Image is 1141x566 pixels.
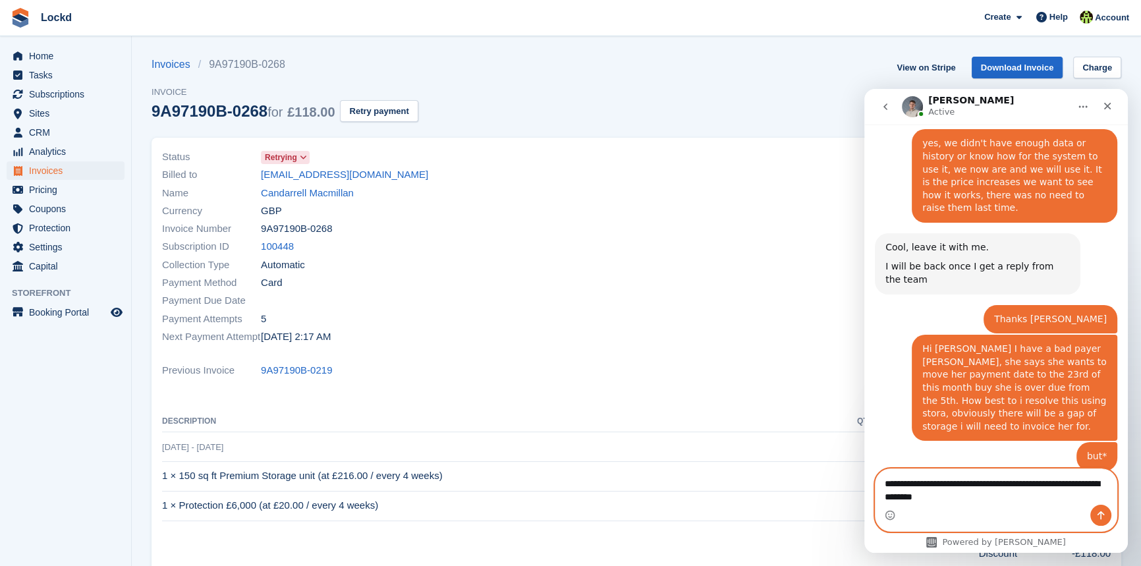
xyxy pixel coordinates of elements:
[29,123,108,142] span: CRM
[7,142,125,161] a: menu
[7,85,125,103] a: menu
[152,102,335,120] div: 9A97190B-0268
[891,57,960,78] a: View on Stripe
[162,442,223,452] span: [DATE] - [DATE]
[864,89,1128,553] iframe: Intercom live chat
[162,491,834,521] td: 1 × Protection £6,000 (at £20.00 / every 4 weeks)
[261,204,282,219] span: GBP
[261,239,294,254] a: 100448
[834,411,873,432] th: QTY
[29,47,108,65] span: Home
[7,181,125,199] a: menu
[7,123,125,142] a: menu
[162,204,261,219] span: Currency
[12,287,131,300] span: Storefront
[340,100,418,122] button: Retry payment
[7,238,125,256] a: menu
[11,8,30,28] img: stora-icon-8386f47178a22dfd0bd8f6a31ec36ba5ce8667c1dd55bd0f319d3a0aa187defe.svg
[261,275,283,291] span: Card
[261,186,354,201] a: Candarrell Macmillan
[261,363,332,378] a: 9A97190B-0219
[261,221,332,237] span: 9A97190B-0268
[162,363,261,378] span: Previous Invoice
[29,257,108,275] span: Capital
[29,181,108,199] span: Pricing
[152,57,198,72] a: Invoices
[162,312,261,327] span: Payment Attempts
[1073,57,1121,78] a: Charge
[29,161,108,180] span: Invoices
[29,85,108,103] span: Subscriptions
[29,104,108,123] span: Sites
[972,57,1063,78] a: Download Invoice
[1080,11,1093,24] img: Jamie Budding
[162,258,261,273] span: Collection Type
[984,11,1011,24] span: Create
[29,219,108,237] span: Protection
[261,329,331,345] time: 2025-09-19 01:17:59 UTC
[162,239,261,254] span: Subscription ID
[29,200,108,218] span: Coupons
[29,238,108,256] span: Settings
[1049,11,1068,24] span: Help
[834,461,873,491] td: 1
[287,105,335,119] span: £118.00
[109,304,125,320] a: Preview store
[29,66,108,84] span: Tasks
[152,57,418,72] nav: breadcrumbs
[7,161,125,180] a: menu
[7,104,125,123] a: menu
[7,257,125,275] a: menu
[834,491,873,521] td: 1
[162,150,261,165] span: Status
[162,167,261,183] span: Billed to
[162,275,261,291] span: Payment Method
[265,152,297,163] span: Retrying
[7,200,125,218] a: menu
[36,7,77,28] a: Lockd
[162,541,1017,561] td: Discount
[7,47,125,65] a: menu
[152,86,418,99] span: Invoice
[162,411,834,432] th: Description
[7,66,125,84] a: menu
[267,105,283,119] span: for
[261,167,428,183] a: [EMAIL_ADDRESS][DOMAIN_NAME]
[162,186,261,201] span: Name
[261,258,305,273] span: Automatic
[261,312,266,327] span: 5
[261,150,310,165] a: Retrying
[162,221,261,237] span: Invoice Number
[7,219,125,237] a: menu
[1095,11,1129,24] span: Account
[162,293,261,308] span: Payment Due Date
[29,303,108,322] span: Booking Portal
[29,142,108,161] span: Analytics
[162,329,261,345] span: Next Payment Attempt
[7,303,125,322] a: menu
[162,461,834,491] td: 1 × 150 sq ft Premium Storage unit (at £216.00 / every 4 weeks)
